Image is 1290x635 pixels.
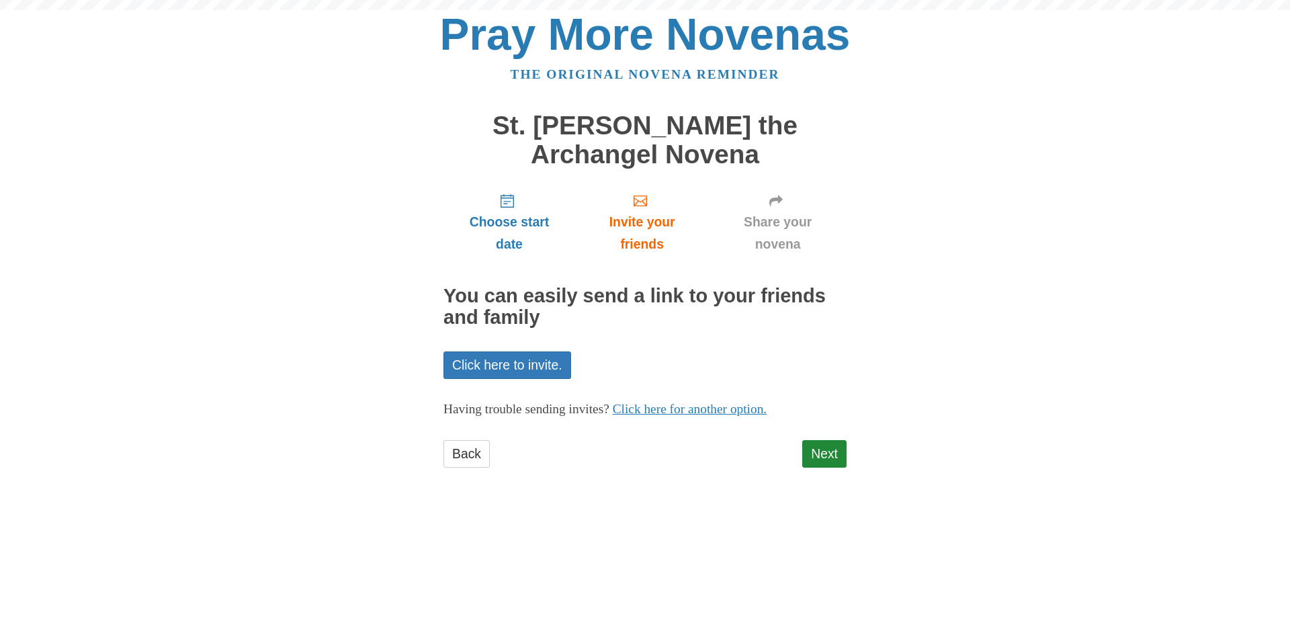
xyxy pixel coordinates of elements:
[443,112,847,169] h1: St. [PERSON_NAME] the Archangel Novena
[613,402,767,416] a: Click here for another option.
[443,440,490,468] a: Back
[443,351,571,379] a: Click here to invite.
[802,440,847,468] a: Next
[722,211,833,255] span: Share your novena
[575,182,709,262] a: Invite your friends
[440,9,851,59] a: Pray More Novenas
[589,211,695,255] span: Invite your friends
[443,286,847,329] h2: You can easily send a link to your friends and family
[457,211,562,255] span: Choose start date
[443,402,609,416] span: Having trouble sending invites?
[443,182,575,262] a: Choose start date
[709,182,847,262] a: Share your novena
[511,67,780,81] a: The original novena reminder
